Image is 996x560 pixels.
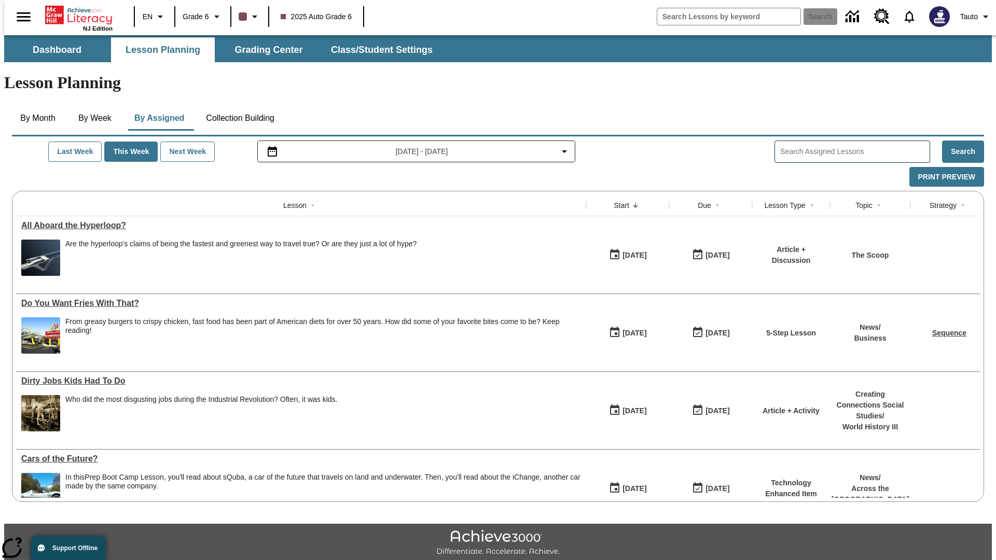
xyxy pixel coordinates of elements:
img: Avatar [929,6,950,27]
div: Lesson [283,200,307,211]
a: Notifications [896,3,923,30]
p: News / [854,322,886,333]
div: All Aboard the Hyperloop? [21,221,581,230]
span: NJ Edition [83,25,113,32]
input: search field [657,8,800,25]
button: Lesson Planning [111,37,215,62]
p: Creating Connections Social Studies / [835,389,905,422]
button: Language: EN, Select a language [138,7,171,26]
button: 07/01/25: First time the lesson was available [605,479,650,498]
button: 07/20/26: Last day the lesson can be accessed [688,323,733,343]
button: Profile/Settings [956,7,996,26]
div: SubNavbar [4,37,442,62]
button: 11/30/25: Last day the lesson can be accessed [688,401,733,421]
p: Technology Enhanced Item [757,478,825,499]
button: 06/30/26: Last day the lesson can be accessed [688,245,733,265]
input: Search Assigned Lessons [780,144,930,159]
p: Business [854,333,886,344]
span: Lesson Planning [126,44,200,56]
a: Do You Want Fries With That?, Lessons [21,299,581,308]
h1: Lesson Planning [4,73,992,92]
a: Resource Center, Will open in new tab [868,3,896,31]
button: Collection Building [198,106,283,131]
div: [DATE] [706,249,729,262]
div: [DATE] [706,404,729,417]
span: Class/Student Settings [331,44,433,56]
button: Select the date range menu item [262,145,571,158]
button: This Week [104,142,158,162]
button: Class/Student Settings [323,37,441,62]
div: Dirty Jobs Kids Had To Do [21,376,581,386]
button: Support Offline [31,536,106,560]
a: All Aboard the Hyperloop?, Lessons [21,221,581,230]
button: Search [942,141,984,163]
button: Print Preview [909,167,984,187]
button: By Assigned [126,106,192,131]
button: Grading Center [217,37,321,62]
div: [DATE] [706,327,729,340]
button: Last Week [48,142,102,162]
img: One of the first McDonald's stores, with the iconic red sign and golden arches. [21,317,60,354]
div: Lesson Type [764,200,805,211]
button: By Month [12,106,64,131]
img: Artist rendering of Hyperloop TT vehicle entering a tunnel [21,240,60,276]
a: Dirty Jobs Kids Had To Do, Lessons [21,376,581,386]
span: Grading Center [234,44,302,56]
div: Due [698,200,711,211]
p: World History III [835,422,905,432]
div: SubNavbar [4,35,992,62]
button: Next Week [160,142,215,162]
div: Cars of the Future? [21,454,581,464]
button: 07/11/25: First time the lesson was available [605,401,650,421]
a: Home [45,5,113,25]
button: Sort [806,199,818,212]
div: [DATE] [622,327,646,340]
img: High-tech automobile treading water. [21,473,60,509]
div: Who did the most disgusting jobs during the Industrial Revolution? Often, it was kids. [65,395,338,431]
span: Grade 6 [183,11,209,22]
img: Achieve3000 Differentiate Accelerate Achieve [436,530,560,556]
div: From greasy burgers to crispy chicken, fast food has been part of American diets for over 50 year... [65,317,581,354]
div: Are the hyperloop's claims of being the fastest and greenest way to travel true? Or are they just... [65,240,417,276]
button: Class color is dark brown. Change class color [234,7,265,26]
div: Start [614,200,629,211]
div: [DATE] [622,404,646,417]
svg: Collapse Date Range Filter [558,145,571,158]
div: Home [45,4,113,32]
span: EN [143,11,153,22]
button: By Week [69,106,121,131]
button: Select a new avatar [923,3,956,30]
div: In this [65,473,581,491]
p: News / [832,472,909,483]
div: Topic [855,200,873,211]
button: Sort [629,199,642,212]
img: Black and white photo of two young boys standing on a piece of heavy machinery [21,395,60,431]
button: Sort [307,199,319,212]
button: 08/01/26: Last day the lesson can be accessed [688,479,733,498]
button: Dashboard [5,37,109,62]
div: Who did the most disgusting jobs during the Industrial Revolution? Often, it was kids. [65,395,338,404]
div: Strategy [930,200,957,211]
p: 5-Step Lesson [766,328,816,339]
button: Sort [873,199,885,212]
button: 07/14/25: First time the lesson was available [605,323,650,343]
span: [DATE] - [DATE] [396,146,448,157]
div: In this Prep Boot Camp Lesson, you'll read about sQuba, a car of the future that travels on land ... [65,473,581,509]
button: Sort [711,199,724,212]
testabrev: Prep Boot Camp Lesson, you'll read about sQuba, a car of the future that travels on land and unde... [65,473,580,490]
div: From greasy burgers to crispy chicken, fast food has been part of American diets for over 50 year... [65,317,581,335]
a: Cars of the Future? , Lessons [21,454,581,464]
div: Do You Want Fries With That? [21,299,581,308]
div: [DATE] [622,249,646,262]
a: Data Center [839,3,868,31]
button: Grade: Grade 6, Select a grade [178,7,227,26]
p: Article + Discussion [757,244,825,266]
span: Support Offline [52,544,98,552]
span: Dashboard [33,44,81,56]
p: Across the [GEOGRAPHIC_DATA] [832,483,909,505]
button: Open side menu [8,2,39,32]
span: 2025 Auto Grade 6 [281,11,352,22]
